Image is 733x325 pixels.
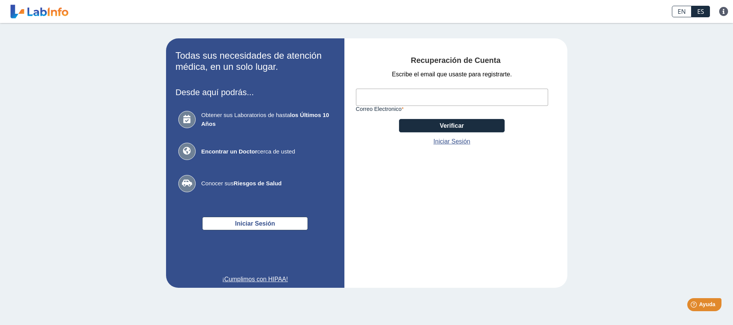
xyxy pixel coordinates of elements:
button: Iniciar Sesión [202,217,308,230]
span: Conocer sus [201,179,332,188]
h4: Recuperación de Cuenta [356,56,556,65]
iframe: Help widget launcher [665,295,725,317]
b: los Últimos 10 Años [201,112,329,127]
h3: Desde aquí podrás... [176,87,335,97]
a: ES [691,6,710,17]
a: Iniciar Sesión [434,137,470,146]
label: Correo Electronico [356,106,548,112]
span: cerca de usted [201,147,332,156]
h2: Todas sus necesidades de atención médica, en un solo lugar. [176,50,335,73]
span: Obtener sus Laboratorios de hasta [201,111,332,128]
button: Verificar [399,119,505,132]
span: Escribe el email que usaste para registrarte. [392,70,512,79]
a: ¡Cumplimos con HIPAA! [176,275,335,284]
b: Riesgos de Salud [234,180,282,186]
a: EN [672,6,691,17]
b: Encontrar un Doctor [201,148,258,155]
